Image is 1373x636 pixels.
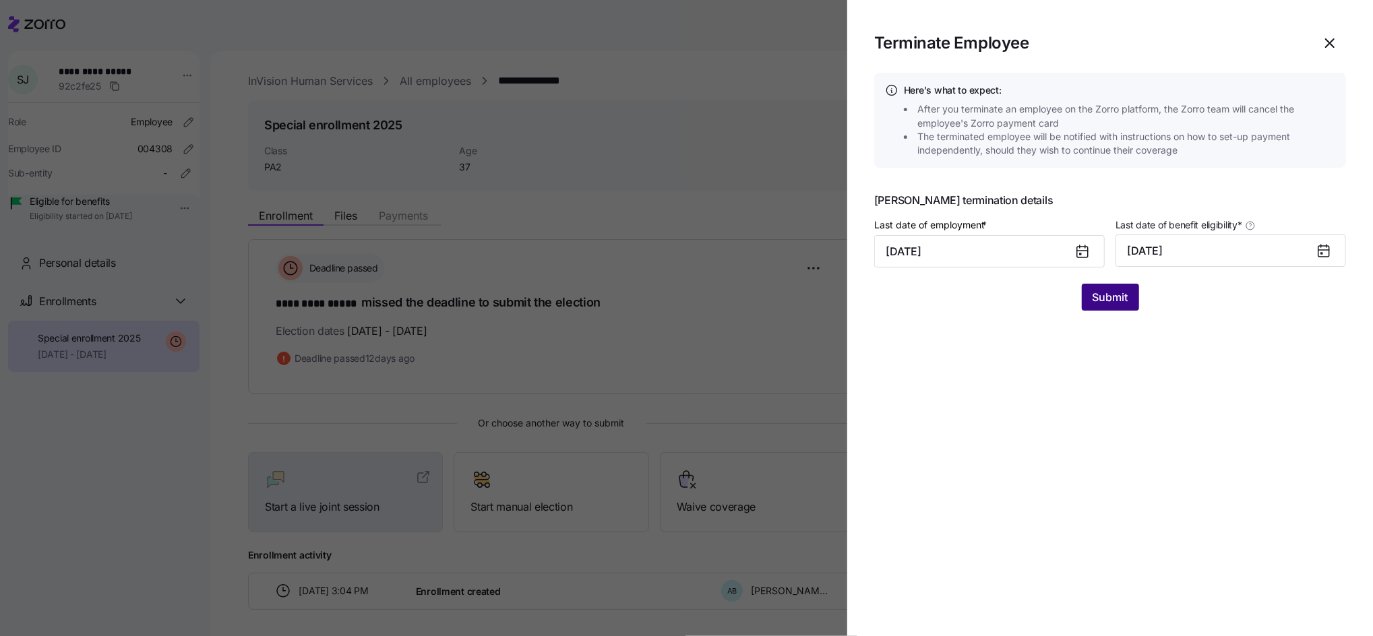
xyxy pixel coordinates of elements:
[874,235,1105,267] input: MM/DD/YYYY
[1093,289,1128,305] span: Submit
[1082,284,1139,311] button: Submit
[874,195,1346,205] span: [PERSON_NAME] termination details
[1116,234,1346,267] button: [DATE]
[917,130,1339,158] span: The terminated employee will be notified with instructions on how to set-up payment independently...
[917,102,1339,130] span: After you terminate an employee on the Zorro platform, the Zorro team will cancel the employee's ...
[1116,218,1242,232] span: Last date of benefit eligibility *
[904,84,1335,97] h4: Here's what to expect:
[874,32,1303,53] h1: Terminate Employee
[874,218,989,232] label: Last date of employment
